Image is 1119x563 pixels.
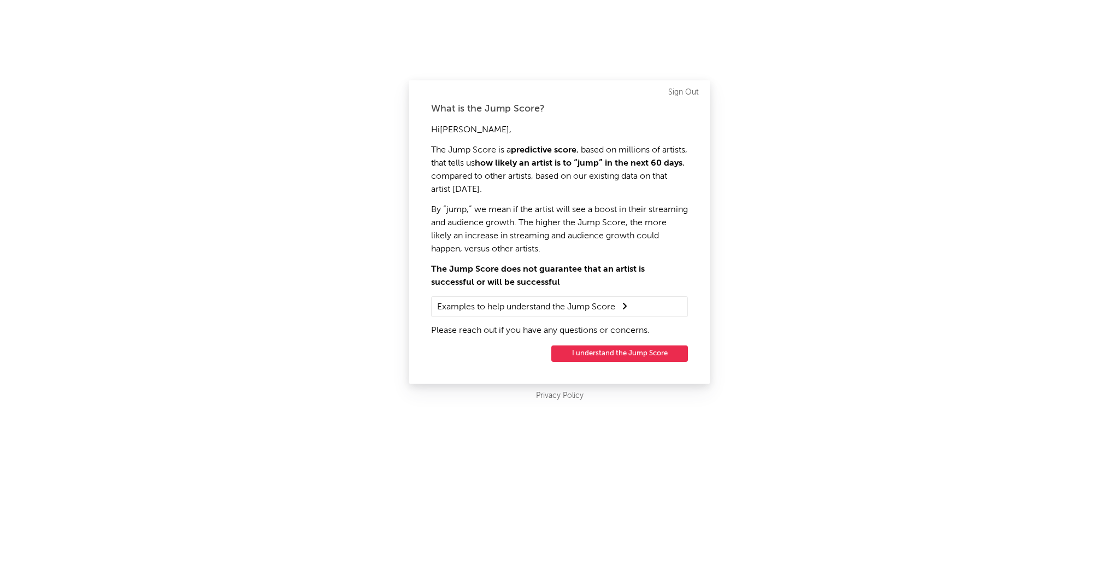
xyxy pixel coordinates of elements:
[475,159,682,168] strong: how likely an artist is to “jump” in the next 60 days
[551,345,688,362] button: I understand the Jump Score
[668,86,699,99] a: Sign Out
[431,144,688,196] p: The Jump Score is a , based on millions of artists, that tells us , compared to other artists, ba...
[431,324,688,337] p: Please reach out if you have any questions or concerns.
[431,203,688,256] p: By “jump,” we mean if the artist will see a boost in their streaming and audience growth. The hig...
[437,300,682,314] summary: Examples to help understand the Jump Score
[431,265,645,287] strong: The Jump Score does not guarantee that an artist is successful or will be successful
[536,389,584,403] a: Privacy Policy
[431,124,688,137] p: Hi [PERSON_NAME] ,
[431,102,688,115] div: What is the Jump Score?
[511,146,576,155] strong: predictive score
